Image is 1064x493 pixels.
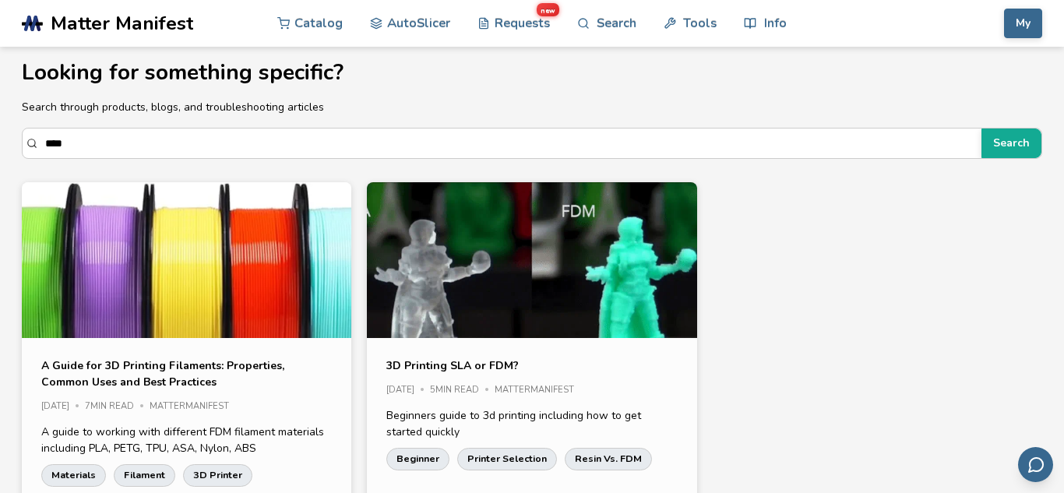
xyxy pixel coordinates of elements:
a: Printer Selection [457,448,557,470]
a: Filament [114,464,175,486]
a: 3D Printing SLA or FDM? [386,357,519,374]
input: Search [45,129,974,157]
a: Resin vs. FDM [565,448,652,470]
a: A Guide for 3D Printing Filaments: Properties, Common Uses and Best Practices [41,357,332,390]
div: MatterManifest [150,402,240,412]
div: 5 min read [430,386,495,396]
img: Article Image [22,182,351,429]
a: Beginner [386,448,449,470]
span: new [536,3,559,16]
p: Beginners guide to 3d printing including how to get started quickly [386,407,677,440]
div: [DATE] [386,386,430,396]
button: Send feedback via email [1018,447,1053,482]
p: Search through products, blogs, and troubleshooting articles [22,99,1042,115]
button: Search [981,129,1041,158]
a: 3D Printer [183,464,252,486]
h1: Looking for something specific? [22,61,1042,85]
span: Matter Manifest [51,12,193,34]
a: Materials [41,464,106,486]
div: MatterManifest [495,386,585,396]
button: My [1004,9,1042,38]
img: Article Image [367,182,696,429]
p: A guide to working with different FDM filament materials including PLA, PETG, TPU, ASA, Nylon, ABS [41,424,332,456]
div: 7 min read [85,402,150,412]
div: [DATE] [41,402,85,412]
